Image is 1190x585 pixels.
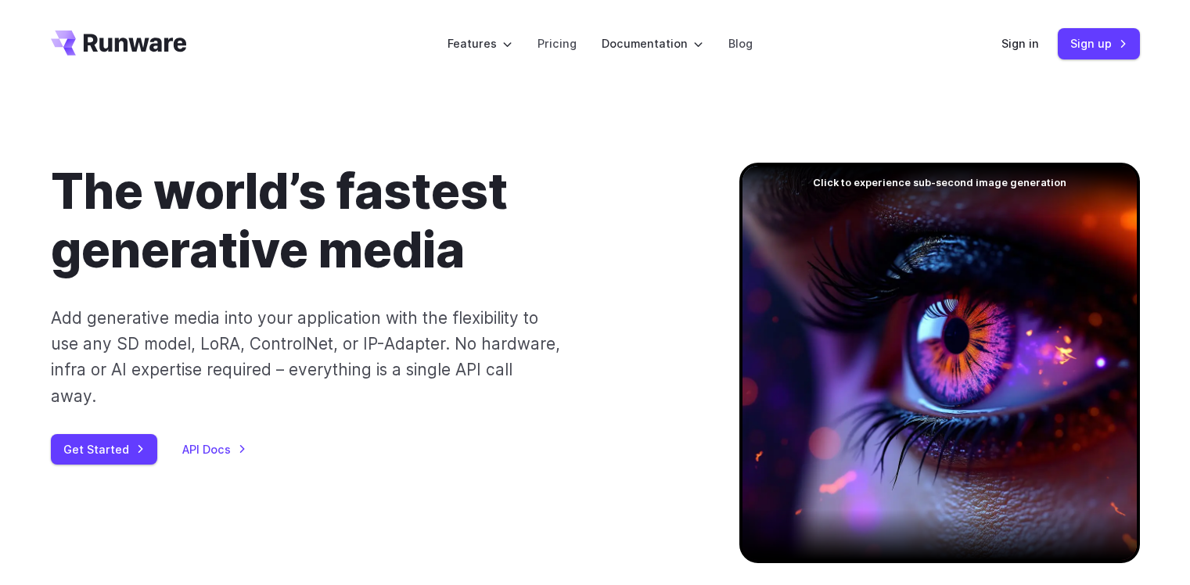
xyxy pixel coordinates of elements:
[537,34,577,52] a: Pricing
[602,34,703,52] label: Documentation
[51,434,157,465] a: Get Started
[1058,28,1140,59] a: Sign up
[182,440,246,458] a: API Docs
[51,305,562,409] p: Add generative media into your application with the flexibility to use any SD model, LoRA, Contro...
[728,34,753,52] a: Blog
[51,163,689,280] h1: The world’s fastest generative media
[448,34,512,52] label: Features
[51,31,187,56] a: Go to /
[1001,34,1039,52] a: Sign in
